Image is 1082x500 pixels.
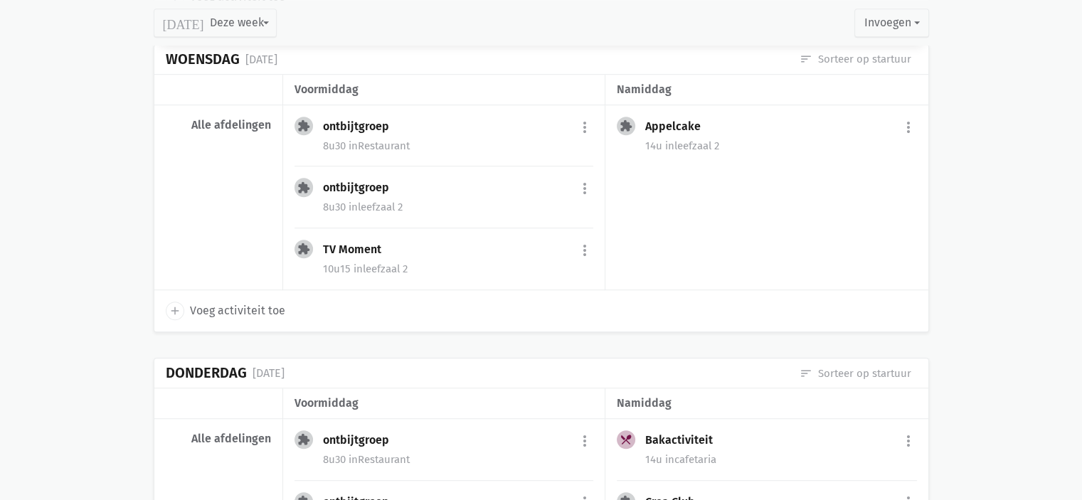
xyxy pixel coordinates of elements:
span: leefzaal 2 [354,262,408,275]
div: voormiddag [295,394,593,413]
span: in [349,139,358,152]
span: in [665,453,674,466]
div: ontbijtgroep [323,181,401,195]
i: extension [620,119,632,132]
span: Voeg activiteit toe [190,302,285,320]
span: 8u30 [323,453,346,466]
span: Restaurant [349,453,410,466]
i: extension [297,181,310,194]
div: Appelcake [645,119,712,134]
div: Bakactiviteit [645,433,724,447]
i: local_dining [620,433,632,446]
div: Alle afdelingen [166,118,271,132]
div: TV Moment [323,243,393,257]
button: Invoegen [854,9,928,37]
span: leefzaal 2 [349,201,403,213]
span: 8u30 [323,139,346,152]
span: 14u [645,139,662,152]
a: Sorteer op startuur [800,51,911,67]
div: namiddag [617,394,916,413]
span: leefzaal 2 [665,139,719,152]
i: extension [297,243,310,255]
div: Alle afdelingen [166,432,271,446]
div: Donderdag [166,365,247,381]
div: [DATE] [253,364,285,383]
span: 10u15 [323,262,351,275]
div: ontbijtgroep [323,433,401,447]
i: extension [297,119,310,132]
div: voormiddag [295,80,593,99]
i: [DATE] [163,16,204,29]
div: Woensdag [166,51,240,68]
span: in [349,201,358,213]
i: sort [800,53,812,65]
a: Sorteer op startuur [800,366,911,381]
i: extension [297,433,310,446]
i: sort [800,367,812,380]
span: 14u [645,453,662,466]
a: add Voeg activiteit toe [166,302,285,320]
div: ontbijtgroep [323,119,401,134]
span: cafetaria [665,453,716,466]
i: add [169,304,181,317]
span: in [665,139,674,152]
div: namiddag [617,80,916,99]
button: Deze week [154,9,277,37]
span: Restaurant [349,139,410,152]
span: in [349,453,358,466]
span: 8u30 [323,201,346,213]
div: [DATE] [245,50,277,69]
span: in [354,262,363,275]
